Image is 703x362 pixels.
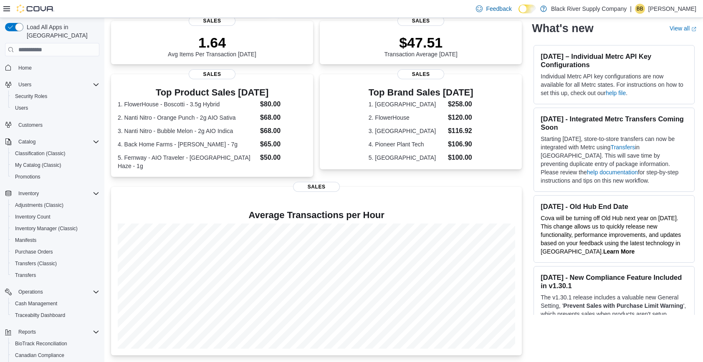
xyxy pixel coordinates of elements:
[12,310,99,320] span: Traceabilty Dashboard
[12,148,69,158] a: Classification (Classic)
[118,113,257,122] dt: 2. Nanti Nitro - Orange Punch - 2g AIO Sativa
[18,122,43,128] span: Customers
[12,259,60,269] a: Transfers (Classic)
[12,172,99,182] span: Promotions
[603,248,635,255] a: Learn More
[15,93,47,100] span: Security Roles
[691,26,696,31] svg: External link
[12,310,68,320] a: Traceabilty Dashboard
[15,312,65,319] span: Traceabilty Dashboard
[369,153,445,162] dt: 5. [GEOGRAPHIC_DATA]
[369,127,445,135] dt: 3. [GEOGRAPHIC_DATA]
[8,309,103,321] button: Traceabilty Dashboard
[541,273,688,290] h3: [DATE] - New Compliance Feature Included in v1.30.1
[2,119,103,131] button: Customers
[12,270,99,280] span: Transfers
[189,69,235,79] span: Sales
[670,25,696,32] a: View allExternal link
[541,293,688,343] p: The v1.30.1 release includes a valuable new General Setting, ' ', which prevents sales when produ...
[12,200,67,210] a: Adjustments (Classic)
[15,272,36,279] span: Transfers
[8,338,103,349] button: BioTrack Reconciliation
[12,160,99,170] span: My Catalog (Classic)
[12,299,61,309] a: Cash Management
[397,16,444,26] span: Sales
[518,13,519,14] span: Dark Mode
[12,172,44,182] a: Promotions
[189,16,235,26] span: Sales
[635,4,645,14] div: Brandon Blount
[541,202,688,211] h3: [DATE] - Old Hub End Date
[518,5,536,13] input: Dark Mode
[12,212,99,222] span: Inventory Count
[15,150,66,157] span: Classification (Classic)
[8,90,103,102] button: Security Roles
[293,182,340,192] span: Sales
[15,189,42,199] button: Inventory
[2,326,103,338] button: Reports
[15,137,99,147] span: Catalog
[15,225,78,232] span: Inventory Manager (Classic)
[118,88,306,98] h3: Top Product Sales [DATE]
[15,300,57,307] span: Cash Management
[369,140,445,148] dt: 4. Pioneer Plant Tech
[369,113,445,122] dt: 2. FlowerHouse
[260,126,306,136] dd: $68.00
[486,5,511,13] span: Feedback
[12,91,99,101] span: Security Roles
[15,105,28,111] span: Users
[2,61,103,73] button: Home
[260,113,306,123] dd: $68.00
[8,269,103,281] button: Transfers
[118,140,257,148] dt: 4. Back Home Farms - [PERSON_NAME] - 7g
[2,79,103,90] button: Users
[541,215,681,255] span: Cova will be turning off Old Hub next year on [DATE]. This change allows us to quickly release ne...
[8,148,103,159] button: Classification (Classic)
[15,202,63,209] span: Adjustments (Classic)
[551,4,627,14] p: Black River Supply Company
[448,99,473,109] dd: $258.00
[15,120,46,130] a: Customers
[12,212,54,222] a: Inventory Count
[369,88,473,98] h3: Top Brand Sales [DATE]
[611,144,635,151] a: Transfers
[448,113,473,123] dd: $120.00
[18,329,36,335] span: Reports
[12,247,56,257] a: Purchase Orders
[473,0,515,17] a: Feedback
[12,148,99,158] span: Classification (Classic)
[384,34,458,51] p: $47.51
[118,100,257,108] dt: 1. FlowerHouse - Boscotti - 3.5g Hybrid
[18,190,39,197] span: Inventory
[541,115,688,131] h3: [DATE] - Integrated Metrc Transfers Coming Soon
[541,72,688,97] p: Individual Metrc API key configurations are now available for all Metrc states. For instructions ...
[15,120,99,130] span: Customers
[15,287,99,297] span: Operations
[12,235,40,245] a: Manifests
[12,339,99,349] span: BioTrack Reconciliation
[18,289,43,295] span: Operations
[8,171,103,183] button: Promotions
[2,286,103,298] button: Operations
[8,211,103,223] button: Inventory Count
[12,91,51,101] a: Security Roles
[12,339,71,349] a: BioTrack Reconciliation
[15,162,61,168] span: My Catalog (Classic)
[168,34,256,58] div: Avg Items Per Transaction [DATE]
[8,246,103,258] button: Purchase Orders
[532,22,593,35] h2: What's new
[8,159,103,171] button: My Catalog (Classic)
[15,173,40,180] span: Promotions
[8,298,103,309] button: Cash Management
[12,103,99,113] span: Users
[18,138,35,145] span: Catalog
[8,234,103,246] button: Manifests
[12,350,99,360] span: Canadian Compliance
[12,299,99,309] span: Cash Management
[15,260,57,267] span: Transfers (Classic)
[23,23,99,40] span: Load All Apps in [GEOGRAPHIC_DATA]
[397,69,444,79] span: Sales
[8,258,103,269] button: Transfers (Classic)
[15,327,99,337] span: Reports
[630,4,632,14] p: |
